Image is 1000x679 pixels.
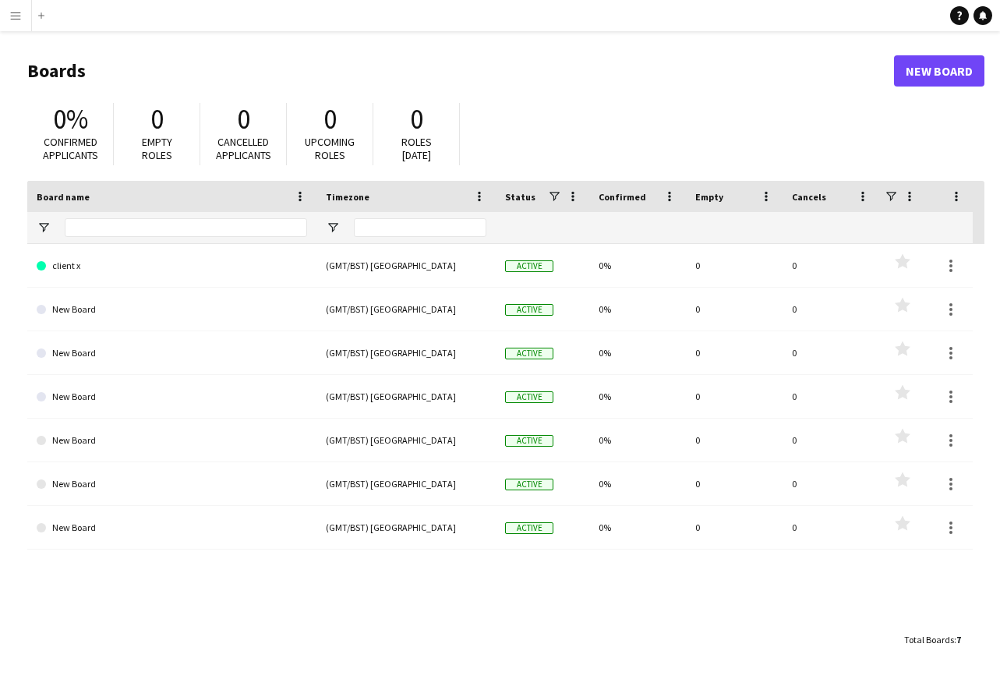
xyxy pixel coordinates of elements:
div: (GMT/BST) [GEOGRAPHIC_DATA] [316,244,496,287]
div: 0% [589,331,686,374]
div: 0 [783,419,879,462]
div: 0 [686,375,783,418]
div: 0 [783,506,879,549]
div: 0% [589,419,686,462]
span: Upcoming roles [305,135,355,162]
span: Active [505,304,553,316]
a: New Board [37,419,307,462]
div: (GMT/BST) [GEOGRAPHIC_DATA] [316,331,496,374]
span: Status [505,191,535,203]
span: Cancelled applicants [216,135,271,162]
div: 0% [589,462,686,505]
div: 0% [589,288,686,331]
span: 7 [956,634,961,645]
button: Open Filter Menu [37,221,51,235]
input: Board name Filter Input [65,218,307,237]
div: 0% [589,375,686,418]
span: Roles [DATE] [401,135,432,162]
div: : [904,624,961,655]
div: 0 [783,288,879,331]
a: client x [37,244,307,288]
span: Confirmed applicants [43,135,98,162]
div: 0% [589,244,686,287]
span: Active [505,391,553,403]
div: 0 [686,506,783,549]
div: (GMT/BST) [GEOGRAPHIC_DATA] [316,506,496,549]
input: Timezone Filter Input [354,218,486,237]
span: Board name [37,191,90,203]
div: 0 [783,375,879,418]
span: 0 [150,102,164,136]
span: Empty [695,191,723,203]
div: 0 [686,419,783,462]
h1: Boards [27,59,894,83]
span: Active [505,435,553,447]
span: 0% [53,102,88,136]
span: Empty roles [142,135,172,162]
div: 0 [783,462,879,505]
button: Open Filter Menu [326,221,340,235]
a: New Board [37,375,307,419]
div: (GMT/BST) [GEOGRAPHIC_DATA] [316,288,496,331]
span: 0 [323,102,337,136]
div: (GMT/BST) [GEOGRAPHIC_DATA] [316,462,496,505]
div: (GMT/BST) [GEOGRAPHIC_DATA] [316,419,496,462]
span: Confirmed [599,191,646,203]
a: New Board [894,55,984,87]
span: Total Boards [904,634,954,645]
div: 0 [783,331,879,374]
a: New Board [37,288,307,331]
span: 0 [237,102,250,136]
div: 0 [686,288,783,331]
div: 0 [783,244,879,287]
div: (GMT/BST) [GEOGRAPHIC_DATA] [316,375,496,418]
a: New Board [37,462,307,506]
span: Active [505,348,553,359]
div: 0 [686,244,783,287]
a: New Board [37,331,307,375]
div: 0% [589,506,686,549]
div: 0 [686,462,783,505]
span: Cancels [792,191,826,203]
span: Active [505,260,553,272]
span: Active [505,479,553,490]
a: New Board [37,506,307,550]
div: 0 [686,331,783,374]
span: 0 [410,102,423,136]
span: Active [505,522,553,534]
span: Timezone [326,191,369,203]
